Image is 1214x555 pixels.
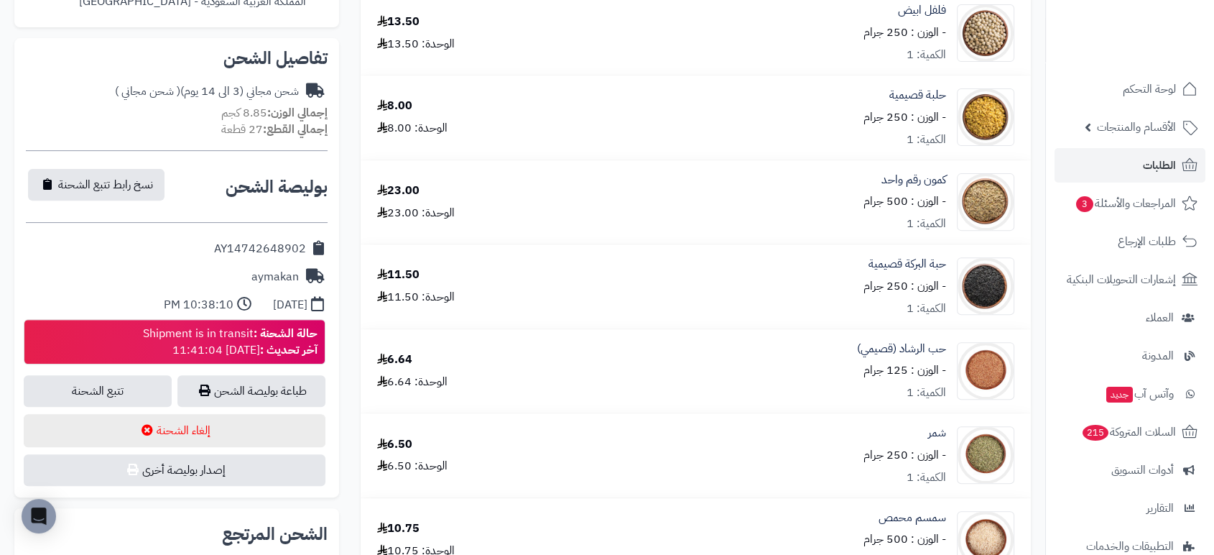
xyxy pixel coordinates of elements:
img: black%20caraway-90x90.jpg [958,257,1014,315]
div: 6.50 [377,436,412,453]
a: فلفل ابيض [898,2,946,19]
span: الطلبات [1143,155,1176,175]
small: - الوزن : 250 جرام [863,24,946,41]
button: نسخ رابط تتبع الشحنة [28,169,165,201]
strong: حالة الشحنة : [254,325,318,342]
a: طباعة بوليصة الشحن [177,375,325,407]
h2: الشحن المرتجع [222,526,328,543]
span: إشعارات التحويلات البنكية [1067,270,1176,290]
div: الكمية: 1 [907,132,946,148]
img: 1628193890-Fennel-90x90.jpg [958,426,1014,484]
img: 1628192660-Cress-90x90.jpg [958,342,1014,400]
span: 3 [1076,196,1093,212]
span: نسخ رابط تتبع الشحنة [58,176,153,193]
a: سمسم محمص [879,510,946,526]
small: - الوزن : 500 جرام [863,531,946,548]
a: حب الرشاد (قصيمي) [857,341,946,357]
a: شمر [928,425,946,441]
span: لوحة التحكم [1123,79,1176,99]
a: المدونة [1055,339,1205,373]
div: 8.00 [377,98,412,114]
strong: آخر تحديث : [260,341,318,359]
span: العملاء [1146,308,1174,328]
div: الوحدة: 6.64 [377,374,448,390]
div: AY14742648902 [214,241,306,257]
div: 6.64 [377,352,412,368]
div: شحن مجاني (3 الى 14 يوم) [115,83,299,100]
span: الأقسام والمنتجات [1097,117,1176,137]
div: الكمية: 1 [907,47,946,63]
small: - الوزن : 500 جرام [863,193,946,210]
span: المراجعات والأسئلة [1075,193,1176,214]
div: 10:38:10 PM [164,297,233,313]
span: ( شحن مجاني ) [115,83,180,100]
div: 23.00 [377,183,420,199]
div: الوحدة: 23.00 [377,205,455,221]
div: 11.50 [377,267,420,283]
span: المدونة [1142,346,1174,366]
span: طلبات الإرجاع [1118,231,1176,252]
strong: إجمالي القطع: [263,121,328,138]
strong: إجمالي الوزن: [267,104,328,121]
a: السلات المتروكة215 [1055,415,1205,449]
button: إلغاء الشحنة [24,414,325,447]
div: الوحدة: 8.00 [377,120,448,137]
a: لوحة التحكم [1055,72,1205,106]
small: - الوزن : 250 جرام [863,277,946,295]
small: - الوزن : 250 جرام [863,109,946,126]
img: logo-2.png [1116,39,1200,69]
h2: بوليصة الشحن [226,178,328,196]
img: _%D8%A3%D8%A8%D9%8A%D8%B6-90x90.jpg [958,4,1014,62]
small: - الوزن : 250 جرام [863,446,946,464]
span: أدوات التسويق [1111,460,1174,480]
div: الكمية: 1 [907,301,946,317]
span: 215 [1083,425,1108,441]
small: 8.85 كجم [221,104,328,121]
div: [DATE] [273,297,307,313]
div: الكمية: 1 [907,469,946,486]
img: Fenugreek-90x90.jpg [958,88,1014,146]
a: حبة البركة قصيمية [868,256,946,272]
span: التقارير [1146,498,1174,518]
a: وآتس آبجديد [1055,377,1205,411]
span: جديد [1106,387,1133,403]
div: aymakan [251,269,299,285]
div: الكمية: 1 [907,385,946,401]
a: المراجعات والأسئلة3 [1055,186,1205,221]
a: طلبات الإرجاع [1055,224,1205,259]
div: Open Intercom Messenger [22,499,56,533]
div: 13.50 [377,14,420,30]
div: الكمية: 1 [907,216,946,232]
div: Shipment is in transit [DATE] 11:41:04 [143,326,318,359]
button: إصدار بوليصة أخرى [24,454,325,486]
a: تتبع الشحنة [24,375,172,407]
a: التقارير [1055,491,1205,526]
h2: تفاصيل الشحن [26,50,328,67]
img: Cumin-90x90.jpg [958,173,1014,231]
div: الوحدة: 13.50 [377,36,455,52]
a: الطلبات [1055,148,1205,183]
a: إشعارات التحويلات البنكية [1055,262,1205,297]
span: وآتس آب [1105,384,1174,404]
div: الوحدة: 6.50 [377,458,448,474]
small: 27 قطعة [221,121,328,138]
a: حلبة قصيمية [889,87,946,104]
small: - الوزن : 125 جرام [863,362,946,379]
a: كمون رقم واحد [881,172,946,188]
span: السلات المتروكة [1081,422,1176,442]
a: أدوات التسويق [1055,453,1205,487]
div: 10.75 [377,520,420,537]
a: العملاء [1055,301,1205,335]
div: الوحدة: 11.50 [377,289,455,306]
